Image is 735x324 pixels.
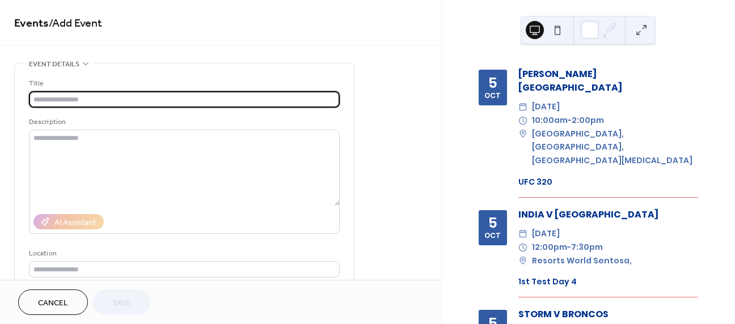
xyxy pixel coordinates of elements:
[488,216,497,230] div: 5
[532,100,560,114] span: [DATE]
[532,127,698,168] span: [GEOGRAPHIC_DATA], [GEOGRAPHIC_DATA], [GEOGRAPHIC_DATA][MEDICAL_DATA]
[518,227,527,241] div: ​
[571,241,603,254] span: 7:30pm
[518,176,698,188] div: UFC 320
[532,241,567,254] span: 12:00pm
[29,58,79,70] span: Event details
[484,92,501,100] div: Oct
[518,254,527,268] div: ​
[518,276,698,288] div: 1st Test Day 4
[18,289,88,315] button: Cancel
[488,76,497,90] div: 5
[572,114,604,127] span: 2:00pm
[568,114,572,127] span: -
[532,227,560,241] span: [DATE]
[29,78,337,89] div: Title
[567,241,571,254] span: -
[518,67,698,95] div: [PERSON_NAME][GEOGRAPHIC_DATA]
[484,232,501,240] div: Oct
[518,308,698,321] div: STORM V BRONCOS
[532,114,568,127] span: 10:00am
[518,127,527,141] div: ​
[14,12,49,35] a: Events
[532,254,632,268] span: Resorts World Sentosa,
[518,241,527,254] div: ​
[29,116,337,128] div: Description
[518,100,527,114] div: ​
[38,297,68,309] span: Cancel
[518,114,527,127] div: ​
[49,12,102,35] span: / Add Event
[518,208,698,221] div: INDIA V [GEOGRAPHIC_DATA]
[29,248,337,259] div: Location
